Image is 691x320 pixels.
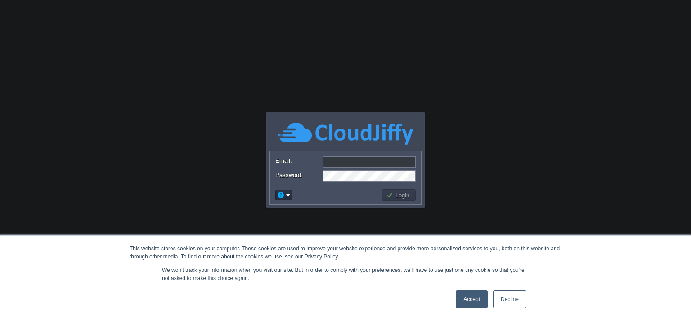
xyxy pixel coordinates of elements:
[493,290,526,308] a: Decline
[278,121,413,146] img: CloudJiffy
[130,244,561,261] div: This website stores cookies on your computer. These cookies are used to improve your website expe...
[162,266,529,282] p: We won't track your information when you visit our site. But in order to comply with your prefere...
[456,290,488,308] a: Accept
[386,191,412,199] button: Login
[275,156,322,165] label: Email:
[275,170,322,180] label: Password:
